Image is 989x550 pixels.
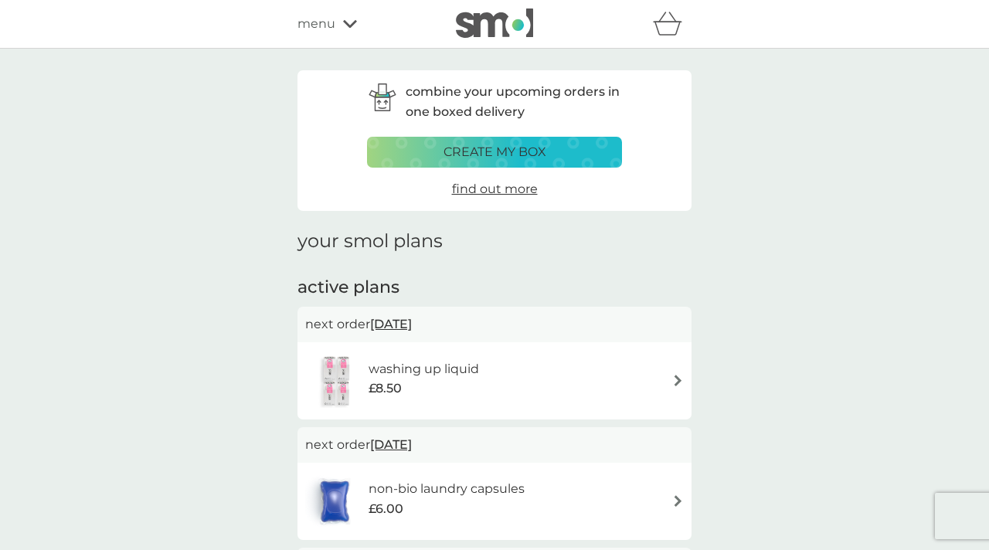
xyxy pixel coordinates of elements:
p: next order [305,314,684,334]
a: find out more [452,179,538,199]
h2: active plans [297,276,692,300]
span: £6.00 [369,499,403,519]
span: [DATE] [370,309,412,339]
button: create my box [367,137,622,168]
img: smol [456,8,533,38]
span: [DATE] [370,429,412,460]
p: next order [305,435,684,455]
div: basket [653,8,692,39]
span: find out more [452,182,538,196]
span: menu [297,14,335,34]
img: non-bio laundry capsules [305,474,364,528]
h1: your smol plans [297,230,692,253]
img: arrow right [672,495,684,507]
img: arrow right [672,375,684,386]
p: combine your upcoming orders in one boxed delivery [406,82,622,121]
span: £8.50 [369,379,402,399]
h6: non-bio laundry capsules [369,479,525,499]
h6: washing up liquid [369,359,479,379]
p: create my box [444,142,546,162]
img: washing up liquid [305,354,369,408]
